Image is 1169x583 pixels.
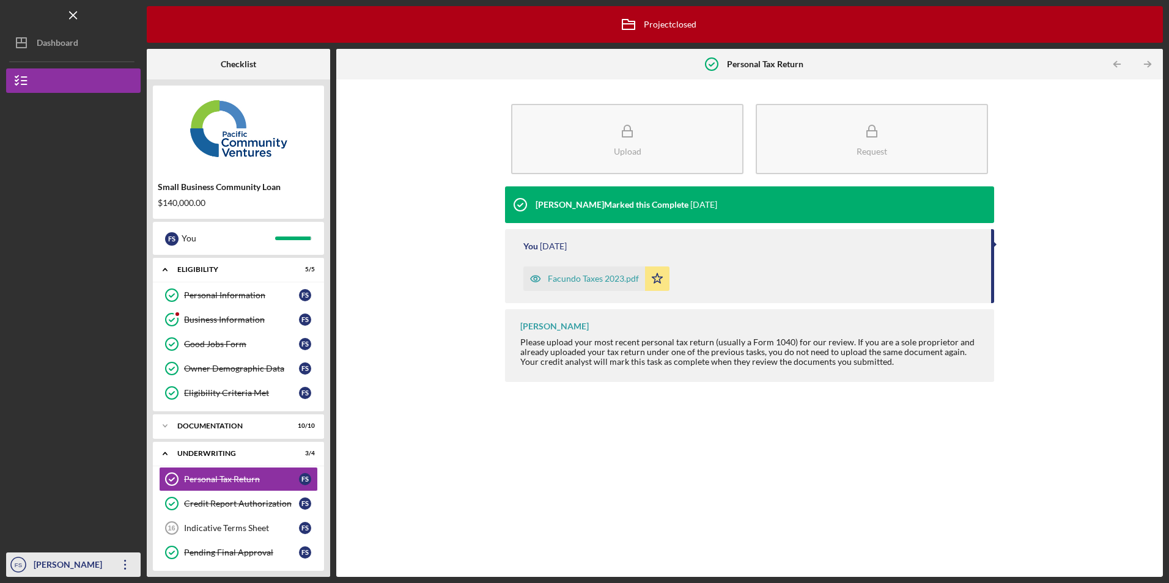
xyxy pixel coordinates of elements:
div: Underwriting [177,450,284,457]
div: Small Business Community Loan [158,182,319,192]
b: Checklist [221,59,256,69]
div: Credit Report Authorization [184,499,299,508]
div: F S [299,497,311,510]
div: F S [299,362,311,375]
div: F S [299,387,311,399]
div: Dashboard [37,31,78,58]
div: Personal Information [184,290,299,300]
button: FS[PERSON_NAME] [6,552,141,577]
div: Project closed [613,9,696,40]
div: 5 / 5 [293,266,315,273]
div: Personal Tax Return [184,474,299,484]
time: 2025-05-12 23:27 [690,200,717,210]
div: Business Information [184,315,299,324]
a: Credit Report AuthorizationFS [159,491,318,516]
div: $140,000.00 [158,198,319,208]
div: Indicative Terms Sheet [184,523,299,533]
div: F S [165,232,179,246]
div: [PERSON_NAME] [31,552,110,580]
img: Product logo [153,92,324,165]
div: Please upload your most recent personal tax return (usually a Form 1040) for our review. If you a... [520,337,981,367]
div: Request [857,147,887,156]
div: F S [299,522,311,534]
div: [PERSON_NAME] Marked this Complete [536,200,688,210]
a: Owner Demographic DataFS [159,356,318,381]
div: Upload [614,147,641,156]
div: 3 / 4 [293,450,315,457]
div: Documentation [177,422,284,430]
div: Eligibility [177,266,284,273]
div: F S [299,546,311,559]
div: [PERSON_NAME] [520,321,589,331]
a: Business InformationFS [159,307,318,332]
a: Good Jobs FormFS [159,332,318,356]
button: Request [756,104,988,174]
button: Facundo Taxes 2023.pdf [523,266,669,291]
div: F S [299,313,311,326]
a: Personal Tax ReturnFS [159,467,318,491]
div: F S [299,473,311,485]
a: Personal InformationFS [159,283,318,307]
button: Dashboard [6,31,141,55]
div: Eligibility Criteria Met [184,388,299,398]
div: Owner Demographic Data [184,364,299,373]
div: F S [299,338,311,350]
div: 10 / 10 [293,422,315,430]
a: Pending Final ApprovalFS [159,540,318,565]
a: Eligibility Criteria MetFS [159,381,318,405]
a: 16Indicative Terms SheetFS [159,516,318,540]
div: You [182,228,275,249]
div: Pending Final Approval [184,548,299,557]
div: Facundo Taxes 2023.pdf [548,274,639,284]
button: Upload [511,104,743,174]
div: You [523,241,538,251]
time: 2025-05-06 18:49 [540,241,567,251]
div: Good Jobs Form [184,339,299,349]
tspan: 16 [168,524,175,532]
b: Personal Tax Return [727,59,803,69]
text: FS [15,562,22,568]
div: F S [299,289,311,301]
